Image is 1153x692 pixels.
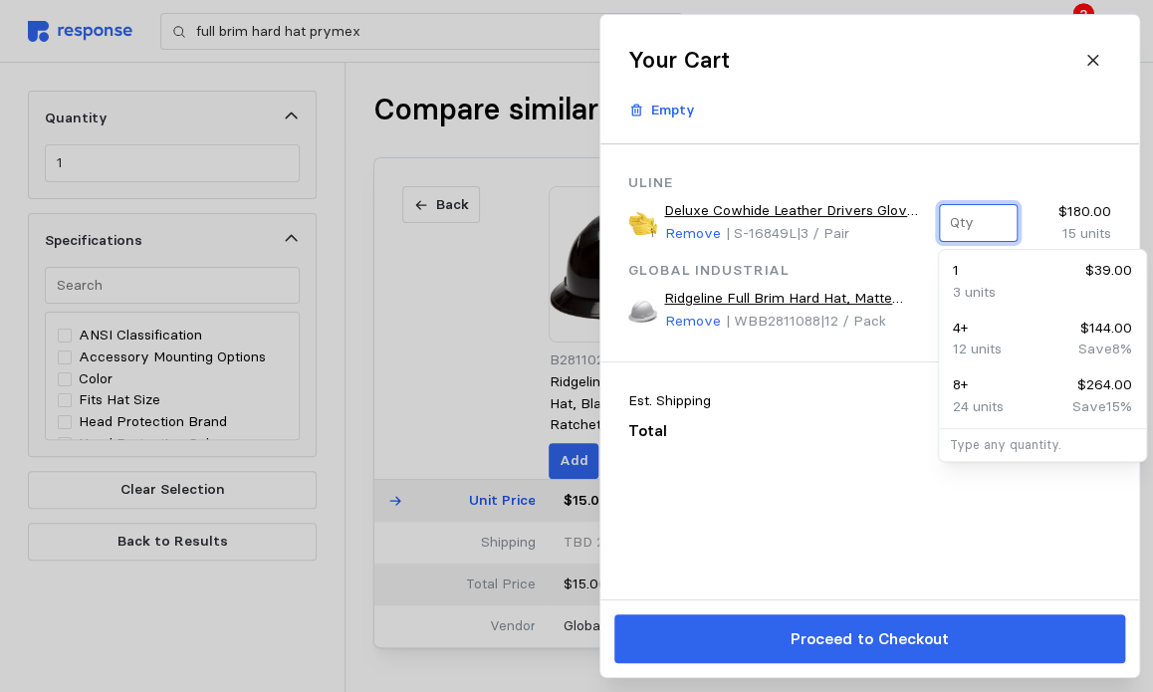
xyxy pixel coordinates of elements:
[628,209,657,238] img: S-16849L
[628,297,657,326] img: PYM_B2811088_01.webp
[953,260,959,282] p: 1
[725,312,819,330] span: | WBB2811088
[664,288,925,310] a: Ridgeline Full Brim Hard Hat, Matte White Graphite Pattern, 4-Point Ratchet Suspension - Pkg Qty 12
[628,390,711,412] p: Est. Shipping
[725,224,796,242] span: | S-16849L
[1072,396,1132,418] p: Save 15 %
[950,205,1006,241] input: Qty
[819,312,885,330] span: | 12 / Pack
[953,339,1002,360] p: 12 units
[628,45,730,76] h2: Your Cart
[1080,318,1132,340] p: $144.00
[796,224,848,242] span: | 3 / Pair
[664,222,722,246] button: Remove
[664,310,722,334] button: Remove
[953,374,968,396] p: 8 +
[628,172,1111,194] p: Uline
[614,614,1125,663] button: Proceed to Checkout
[665,311,721,333] p: Remove
[953,396,1004,418] p: 24 units
[1085,260,1132,282] p: $39.00
[628,260,1111,282] p: Global Industrial
[949,436,1135,454] p: Type any quantity.
[628,418,667,443] p: Total
[665,223,721,245] p: Remove
[664,200,925,222] a: Deluxe Cowhide Leather Drivers Gloves - Large
[1032,223,1110,245] p: 15 units
[617,92,706,129] button: Empty
[953,318,968,340] p: 4 +
[1077,374,1132,396] p: $264.00
[651,100,695,121] p: Empty
[1078,339,1132,360] p: Save 8 %
[953,282,996,304] p: 3 units
[790,626,948,651] p: Proceed to Checkout
[1032,201,1110,223] p: $180.00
